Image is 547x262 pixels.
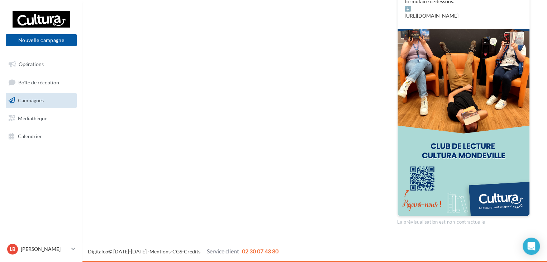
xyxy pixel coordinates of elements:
a: Boîte de réception [4,75,78,90]
a: Digitaleo [88,248,108,254]
a: CGS [172,248,182,254]
a: Campagnes [4,93,78,108]
span: © [DATE]-[DATE] - - - [88,248,279,254]
span: Service client [207,248,239,254]
a: Crédits [184,248,200,254]
span: Campagnes [18,97,44,103]
span: Boîte de réception [18,79,59,85]
span: LB [10,245,15,253]
p: [PERSON_NAME] [21,245,68,253]
span: Calendrier [18,133,42,139]
a: Mentions [149,248,171,254]
span: Opérations [19,61,44,67]
a: Opérations [4,57,78,72]
div: Open Intercom Messenger [523,238,540,255]
a: LB [PERSON_NAME] [6,242,77,256]
div: La prévisualisation est non-contractuelle [397,216,530,225]
span: 02 30 07 43 80 [242,248,279,254]
a: Calendrier [4,129,78,144]
span: Médiathèque [18,115,47,121]
button: Nouvelle campagne [6,34,77,46]
a: Médiathèque [4,111,78,126]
